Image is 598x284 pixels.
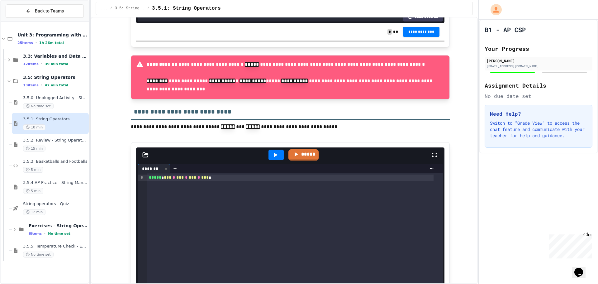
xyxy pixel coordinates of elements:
[45,62,68,66] span: 39 min total
[23,167,43,173] span: 5 min
[23,209,45,215] span: 12 min
[2,2,43,40] div: Chat with us now!Close
[35,8,64,14] span: Back to Teams
[23,188,43,194] span: 5 min
[486,64,591,69] div: [EMAIL_ADDRESS][DOMAIN_NAME]
[484,2,503,17] div: My Account
[490,110,587,118] h3: Need Help?
[23,180,88,185] span: 3.5.4 AP Practice - String Manipulation
[485,25,526,34] h1: B1 - AP CSP
[23,117,88,122] span: 3.5.1: String Operators
[485,92,592,100] div: No due date set
[41,61,42,66] span: •
[486,58,591,64] div: [PERSON_NAME]
[29,223,88,229] span: Exercises - String Operators
[147,6,149,11] span: /
[23,124,45,130] span: 10 min
[23,252,54,258] span: No time set
[17,41,33,45] span: 25 items
[110,6,112,11] span: /
[39,41,64,45] span: 1h 26m total
[36,40,37,45] span: •
[41,83,42,88] span: •
[115,6,145,11] span: 3.5: String Operators
[48,232,70,236] span: No time set
[485,81,592,90] h2: Assignment Details
[44,231,45,236] span: •
[152,5,221,12] span: 3.5.1: String Operators
[490,120,587,139] p: Switch to "Grade View" to access the chat feature and communicate with your teacher for help and ...
[485,44,592,53] h2: Your Progress
[101,6,108,11] span: ...
[23,103,54,109] span: No time set
[23,138,88,143] span: 3.5.2: Review - String Operators
[23,83,39,87] span: 13 items
[23,62,39,66] span: 12 items
[23,244,88,249] span: 3.5.5: Temperature Check - Exit Ticket
[23,53,88,59] span: 3.3: Variables and Data Types
[546,232,592,258] iframe: chat widget
[17,32,88,38] span: Unit 3: Programming with Python
[23,75,88,80] span: 3.5: String Operators
[6,4,84,18] button: Back to Teams
[45,83,68,87] span: 47 min total
[23,201,88,207] span: String operators - Quiz
[23,95,88,101] span: 3.5.0: Unplugged Activity - String Operators
[23,159,88,164] span: 3.5.3: Basketballs and Footballs
[29,232,42,236] span: 6 items
[572,259,592,278] iframe: chat widget
[23,146,45,152] span: 15 min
